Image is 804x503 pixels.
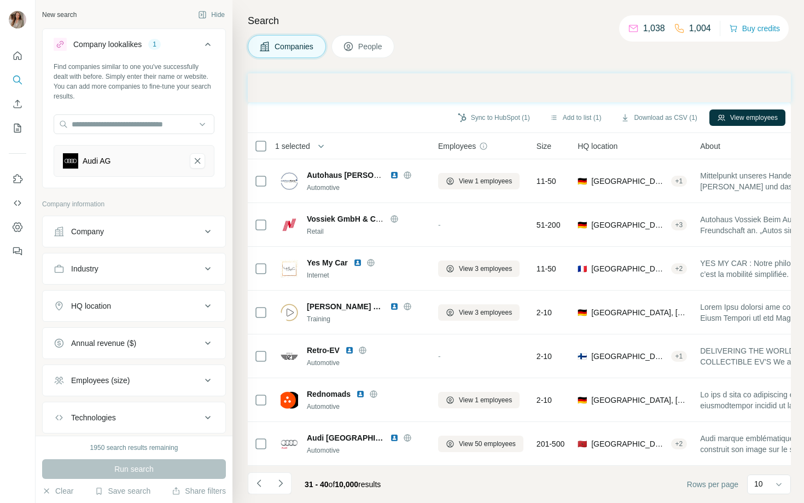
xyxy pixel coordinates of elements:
[591,176,666,187] span: [GEOGRAPHIC_DATA], [GEOGRAPHIC_DATA]
[307,389,351,400] span: Rednomads
[578,176,587,187] span: 🇩🇪
[578,141,617,152] span: HQ location
[42,199,226,209] p: Company information
[335,480,358,489] span: 10,000
[542,109,609,126] button: Add to list (1)
[43,367,225,394] button: Employees (size)
[671,176,688,186] div: + 1
[248,472,270,494] button: Navigate to previous page
[305,480,329,489] span: 31 - 40
[709,109,785,126] button: View employees
[307,345,340,356] span: Retro-EV
[578,395,587,406] span: 🇩🇪
[754,478,763,489] p: 10
[43,256,225,282] button: Industry
[95,485,150,496] button: Save search
[687,479,738,490] span: Rows per page
[71,375,130,386] div: Employees (size)
[591,351,666,362] span: [GEOGRAPHIC_DATA], [GEOGRAPHIC_DATA]
[578,263,587,274] span: 🇫🇷
[307,215,396,223] span: Vossiek GmbH & Co. KG
[73,39,142,50] div: Company lookalikes
[148,39,161,49] div: 1
[438,261,520,277] button: View 3 employees
[307,301,384,312] span: [PERSON_NAME] consulting
[671,351,688,361] div: + 1
[281,348,298,365] img: Logo of Retro-EV
[71,226,104,237] div: Company
[83,155,110,166] div: Audi AG
[537,395,552,406] span: 2-10
[281,216,298,234] img: Logo of Vossiek GmbH & Co. KG
[578,438,587,449] span: 🇲🇦
[63,153,78,169] img: Audi AG-logo
[9,11,26,28] img: Avatar
[671,220,688,230] div: + 3
[190,7,232,23] button: Hide
[390,302,399,311] img: LinkedIn logo
[537,141,551,152] span: Size
[71,300,111,311] div: HQ location
[71,338,136,349] div: Annual revenue ($)
[281,172,298,190] img: Logo of Autohaus Korte • Ihr freundliches Autohaus in Werlte
[438,436,523,452] button: View 50 employees
[307,257,348,268] span: Yes My Car
[281,391,298,409] img: Logo of Rednomads
[358,41,383,52] span: People
[537,176,556,187] span: 11-50
[172,485,226,496] button: Share filters
[438,221,441,229] span: -
[275,41,314,52] span: Companies
[459,439,516,449] span: View 50 employees
[459,264,512,274] span: View 3 employees
[43,218,225,245] button: Company
[9,118,26,138] button: My lists
[578,219,587,230] span: 🇩🇪
[43,404,225,431] button: Technologies
[43,31,225,62] button: Company lookalikes1
[9,169,26,189] button: Use Surfe on LinkedIn
[671,439,688,449] div: + 2
[643,22,665,35] p: 1,038
[281,260,298,277] img: Logo of Yes My Car
[450,109,538,126] button: Sync to HubSpot (1)
[390,433,399,442] img: LinkedIn logo
[42,485,73,496] button: Clear
[438,392,520,408] button: View 1 employees
[613,109,704,126] button: Download as CSV (1)
[281,435,298,453] img: Logo of Audi Maroc
[248,73,791,102] iframe: Banner
[578,351,587,362] span: 🇫🇮
[438,352,441,361] span: -
[248,13,791,28] h4: Search
[275,141,310,152] span: 1 selected
[190,153,205,169] button: Audi AG-remove-button
[270,472,292,494] button: Navigate to next page
[591,307,687,318] span: [GEOGRAPHIC_DATA], [GEOGRAPHIC_DATA]|[GEOGRAPHIC_DATA]
[9,46,26,66] button: Quick start
[459,176,512,186] span: View 1 employees
[43,293,225,319] button: HQ location
[9,94,26,114] button: Enrich CSV
[700,141,720,152] span: About
[591,219,666,230] span: [GEOGRAPHIC_DATA], [GEOGRAPHIC_DATA]|[GEOGRAPHIC_DATA]|[GEOGRAPHIC_DATA]
[307,402,425,412] div: Automotive
[591,263,666,274] span: [GEOGRAPHIC_DATA], [GEOGRAPHIC_DATA]
[345,346,354,355] img: LinkedIn logo
[729,21,780,36] button: Buy credits
[42,10,77,20] div: New search
[9,70,26,90] button: Search
[591,395,687,406] span: [GEOGRAPHIC_DATA], [GEOGRAPHIC_DATA]
[353,258,362,267] img: LinkedIn logo
[459,395,512,405] span: View 1 employees
[537,219,561,230] span: 51-200
[9,193,26,213] button: Use Surfe API
[689,22,711,35] p: 1,004
[71,263,98,274] div: Industry
[307,270,425,280] div: Internet
[305,480,381,489] span: results
[307,227,425,236] div: Retail
[438,304,520,321] button: View 3 employees
[671,264,688,274] div: + 2
[307,183,425,193] div: Automotive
